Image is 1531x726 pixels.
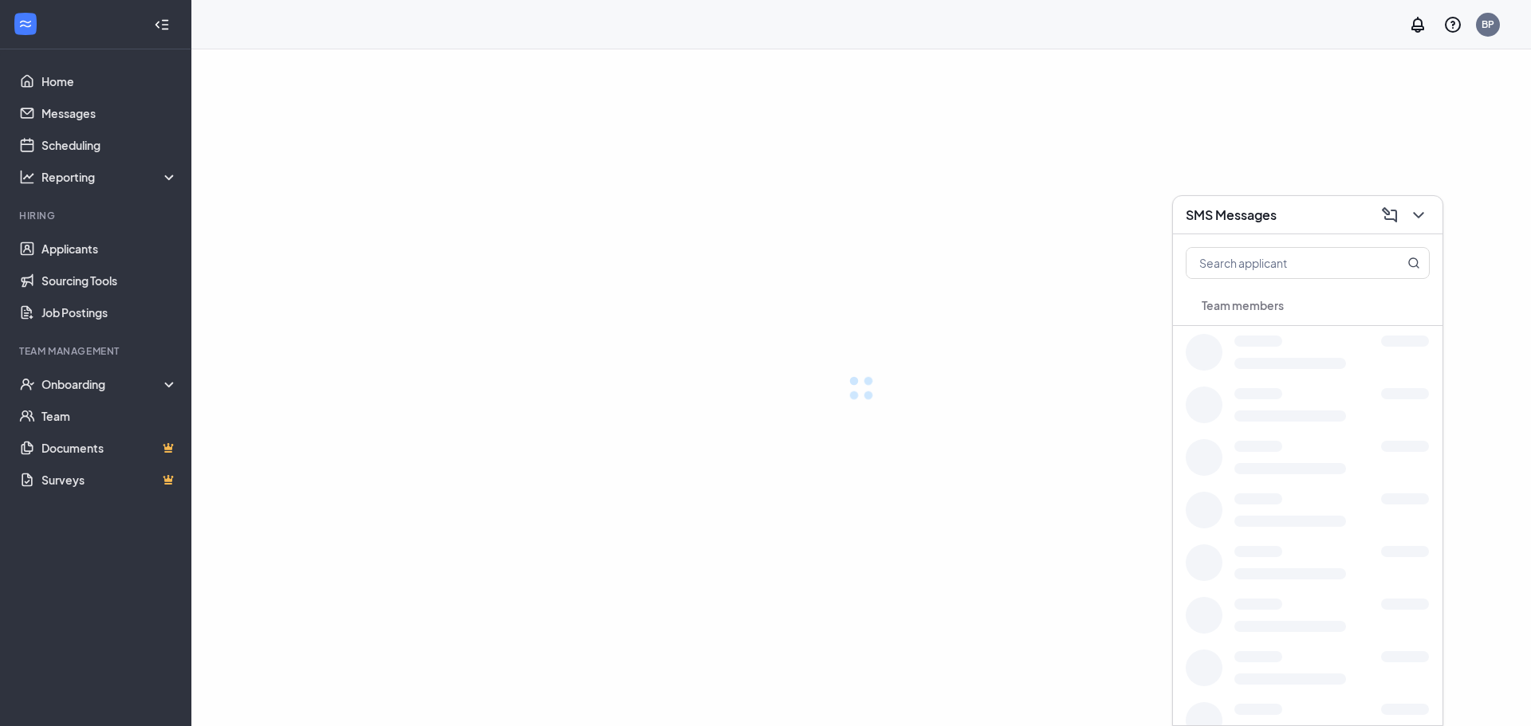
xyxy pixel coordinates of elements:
a: Job Postings [41,296,178,328]
div: Onboarding [41,376,179,392]
a: DocumentsCrown [41,432,178,464]
svg: UserCheck [19,376,35,392]
div: Reporting [41,169,179,185]
a: Messages [41,97,178,129]
div: Hiring [19,209,175,222]
svg: WorkstreamLogo [18,16,33,32]
svg: MagnifyingGlass [1407,257,1420,269]
svg: QuestionInfo [1443,15,1462,34]
a: Sourcing Tools [41,265,178,296]
svg: Notifications [1408,15,1427,34]
a: SurveysCrown [41,464,178,496]
svg: Analysis [19,169,35,185]
h3: SMS Messages [1186,206,1277,224]
div: Team Management [19,344,175,358]
button: ComposeMessage [1376,202,1401,228]
a: Scheduling [41,129,178,161]
a: Home [41,65,178,97]
svg: Collapse [154,17,170,33]
span: Team members [1202,298,1284,312]
a: Team [41,400,178,432]
div: BP [1482,18,1494,31]
svg: ComposeMessage [1380,206,1399,225]
svg: ChevronDown [1409,206,1428,225]
input: Search applicant [1187,248,1376,278]
button: ChevronDown [1404,202,1430,228]
a: Applicants [41,233,178,265]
